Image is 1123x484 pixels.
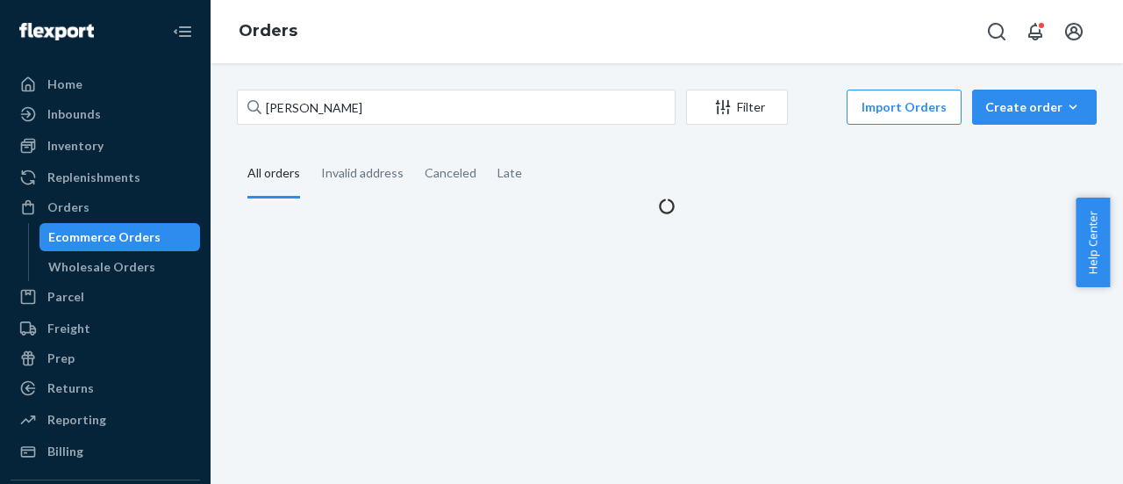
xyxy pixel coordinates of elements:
div: Filter [687,98,787,116]
a: Freight [11,314,200,343]
input: Search orders [237,90,676,125]
div: Returns [47,379,94,397]
div: Reporting [47,411,106,429]
div: Late [497,150,522,196]
a: Returns [11,374,200,402]
ol: breadcrumbs [225,6,311,57]
div: Parcel [47,288,84,306]
div: Create order [985,98,1084,116]
button: Help Center [1076,198,1110,287]
div: Ecommerce Orders [48,228,161,246]
div: Orders [47,199,89,216]
div: Wholesale Orders [48,258,155,276]
div: Billing [47,443,83,460]
button: Create order [972,90,1097,125]
a: Wholesale Orders [39,253,201,281]
div: Inbounds [47,105,101,123]
a: Orders [11,193,200,221]
a: Prep [11,344,200,372]
div: Home [47,76,82,93]
div: Inventory [47,137,104,155]
div: Freight [47,320,90,337]
div: Prep [47,350,75,367]
a: Inventory [11,132,200,160]
a: Billing [11,437,200,466]
iframe: Opens a widget where you can chat to one of our agents [1012,431,1105,475]
button: Open notifications [1018,14,1053,49]
div: Invalid address [321,150,404,196]
button: Import Orders [847,90,962,125]
a: Reporting [11,406,200,434]
button: Open Search Box [979,14,1014,49]
img: Flexport logo [19,23,94,40]
a: Home [11,70,200,98]
div: Replenishments [47,169,140,186]
button: Close Navigation [165,14,200,49]
a: Replenishments [11,163,200,191]
div: All orders [247,150,300,199]
a: Orders [239,21,297,40]
button: Filter [686,90,788,125]
a: Inbounds [11,100,200,128]
a: Parcel [11,283,200,311]
div: Canceled [425,150,476,196]
a: Ecommerce Orders [39,223,201,251]
button: Open account menu [1056,14,1091,49]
